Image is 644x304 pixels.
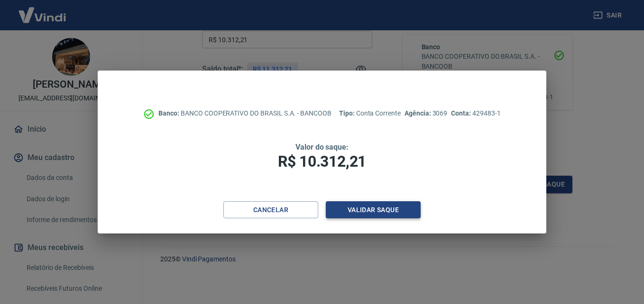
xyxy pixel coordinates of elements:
[339,109,356,117] span: Tipo:
[278,152,366,170] span: R$ 10.312,21
[326,201,421,219] button: Validar saque
[405,109,432,117] span: Agência:
[451,109,472,117] span: Conta:
[223,201,318,219] button: Cancelar
[158,108,331,118] p: BANCO COOPERATIVO DO BRASIL S.A. - BANCOOB
[451,108,500,118] p: 429483-1
[295,143,349,152] span: Valor do saque:
[158,109,181,117] span: Banco:
[405,108,447,118] p: 3069
[339,108,401,118] p: Conta Corrente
